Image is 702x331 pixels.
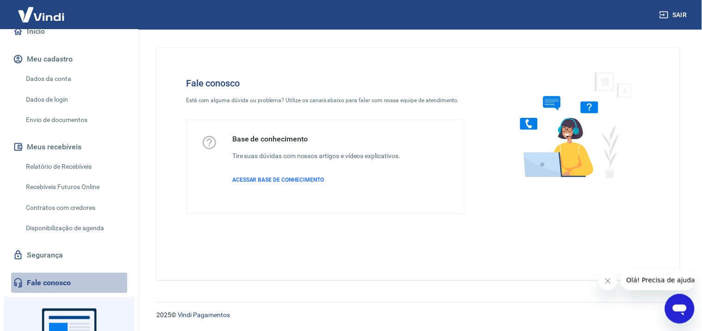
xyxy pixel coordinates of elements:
[22,69,127,88] a: Dados da conta
[502,63,642,186] img: Fale conosco
[232,151,400,161] h6: Tire suas dúvidas com nossos artigos e vídeos explicativos.
[11,273,127,293] a: Fale conosco
[22,157,127,176] a: Relatório de Recebíveis
[156,310,680,320] p: 2025 ©
[11,245,127,265] a: Segurança
[599,272,617,290] iframe: Fechar mensagem
[232,135,400,144] h5: Base de conhecimento
[22,219,127,238] a: Disponibilização de agenda
[178,311,230,319] a: Vindi Pagamentos
[621,270,695,290] iframe: Mensagem da empresa
[11,21,127,42] a: Início
[232,177,324,183] span: ACESSAR BASE DE CONHECIMENTO
[11,0,71,29] img: Vindi
[658,6,691,24] button: Sair
[665,294,695,324] iframe: Botão para abrir a janela de mensagens
[232,176,400,184] a: ACESSAR BASE DE CONHECIMENTO
[186,78,465,89] h4: Fale conosco
[22,90,127,109] a: Dados de login
[11,49,127,69] button: Meu cadastro
[22,178,127,196] a: Recebíveis Futuros Online
[11,137,127,157] button: Meus recebíveis
[186,96,465,104] p: Está com alguma dúvida ou problema? Utilize os canais abaixo para falar com nossa equipe de atend...
[22,110,127,129] a: Envio de documentos
[22,198,127,217] a: Contratos com credores
[6,6,78,14] span: Olá! Precisa de ajuda?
